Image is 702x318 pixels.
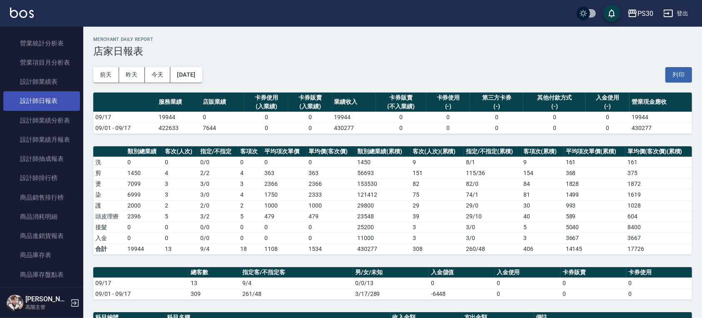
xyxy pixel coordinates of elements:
[93,288,189,299] td: 09/01 - 09/17
[470,123,523,133] td: 0
[198,243,238,254] td: 9/4
[560,288,626,299] td: 0
[625,222,692,233] td: 8400
[464,211,521,222] td: 29 / 10
[93,157,125,168] td: 洗
[3,168,80,188] a: 設計師排行榜
[522,200,564,211] td: 30
[25,295,68,303] h5: [PERSON_NAME]
[263,189,307,200] td: 1750
[241,288,353,299] td: 261/48
[625,178,692,189] td: 1872
[355,146,411,157] th: 類別總業績(累積)
[201,123,244,133] td: 7644
[3,188,80,207] a: 商品銷售排行榜
[525,93,584,102] div: 其他付款方式
[306,178,355,189] td: 2366
[355,200,411,211] td: 29800
[189,278,241,288] td: 13
[560,278,626,288] td: 0
[625,168,692,178] td: 375
[238,146,263,157] th: 客項次
[3,149,80,168] a: 設計師抽成報表
[429,278,495,288] td: 0
[163,146,198,157] th: 客次(人次)
[660,6,692,21] button: 登出
[564,168,626,178] td: 368
[93,267,692,300] table: a dense table
[125,178,163,189] td: 7099
[163,200,198,211] td: 2
[588,102,627,111] div: (-)
[411,200,464,211] td: 29
[163,178,198,189] td: 3
[464,243,521,254] td: 260/48
[564,189,626,200] td: 1499
[522,211,564,222] td: 40
[3,265,80,284] a: 商品庫存盤點表
[238,222,263,233] td: 0
[429,267,495,278] th: 入金儲值
[125,211,163,222] td: 2396
[125,146,163,157] th: 類別總業績
[630,112,692,123] td: 19944
[625,211,692,222] td: 604
[263,233,307,243] td: 0
[263,222,307,233] td: 0
[157,123,201,133] td: 422633
[93,123,157,133] td: 09/01 - 09/17
[238,200,263,211] td: 2
[625,233,692,243] td: 3667
[198,168,238,178] td: 2 / 2
[564,178,626,189] td: 1828
[3,284,80,303] a: 會員卡銷售報表
[564,243,626,254] td: 14145
[411,211,464,222] td: 39
[93,243,125,254] td: 合計
[198,157,238,168] td: 0 / 0
[411,168,464,178] td: 151
[93,178,125,189] td: 燙
[332,123,376,133] td: 430277
[630,93,692,112] th: 營業現金應收
[429,288,495,299] td: -6448
[244,123,288,133] td: 0
[163,168,198,178] td: 4
[246,93,286,102] div: 卡券使用
[306,233,355,243] td: 0
[523,112,586,123] td: 0
[426,123,470,133] td: 0
[522,233,564,243] td: 3
[355,233,411,243] td: 11000
[238,178,263,189] td: 3
[263,157,307,168] td: 0
[522,222,564,233] td: 5
[472,102,521,111] div: (-)
[355,189,411,200] td: 121412
[332,93,376,112] th: 業績收入
[241,267,353,278] th: 指定客/不指定客
[3,245,80,265] a: 商品庫存表
[125,243,163,254] td: 19944
[355,211,411,222] td: 23548
[522,168,564,178] td: 154
[560,267,626,278] th: 卡券販賣
[189,288,241,299] td: 309
[145,67,171,83] button: 今天
[376,112,426,123] td: 0
[625,200,692,211] td: 1028
[411,146,464,157] th: 客次(人次)(累積)
[3,34,80,53] a: 營業統計分析表
[355,157,411,168] td: 1450
[238,211,263,222] td: 5
[93,211,125,222] td: 頭皮理療
[263,178,307,189] td: 2366
[3,207,80,226] a: 商品消耗明細
[198,222,238,233] td: 0 / 0
[201,112,244,123] td: 0
[198,211,238,222] td: 3 / 2
[198,189,238,200] td: 3 / 0
[472,93,521,102] div: 第三方卡券
[93,278,189,288] td: 09/17
[564,200,626,211] td: 993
